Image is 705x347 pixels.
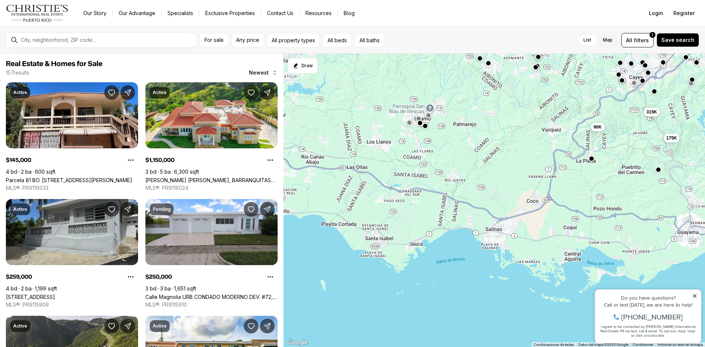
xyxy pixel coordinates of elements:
[77,8,112,18] a: Our Story
[199,8,261,18] a: Exclusive Properties
[6,70,29,76] p: 157 results
[597,33,618,47] label: Map
[634,36,649,44] span: filters
[661,37,694,43] span: Save search
[13,323,27,329] p: Active
[288,58,318,73] button: Start drawing
[300,8,337,18] a: Resources
[664,134,680,142] button: 175K
[123,270,138,284] button: Property options
[260,319,275,333] button: Share Property
[261,8,299,18] button: Contact Us
[263,270,278,284] button: Property options
[145,294,278,300] a: Calle Magnolia URB CONDADO MODERNO DEV. #72, CAGUAS PR, 00725
[578,343,628,347] span: Datos del mapa ©2025 Google
[244,85,258,100] button: Save Property: Ruben Marrero HELECHAL WARD
[244,319,258,333] button: Save Property: 23 URB VILLA BLANCA JADE ST
[205,37,224,43] span: For sale
[120,319,135,333] button: Share Property
[6,294,55,300] a: 941 CAMINO LOS LLINZOS, GURABO PR, 00778
[260,202,275,217] button: Share Property
[6,177,132,183] a: Parcela 81 BO. CAGUITAS CARR 777, AGUAS BUENAS PR, 00703
[123,153,138,167] button: Property options
[323,33,352,47] button: All beds
[6,4,69,22] img: logo
[673,10,695,16] span: Register
[8,24,106,29] div: Call or text [DATE], we are here to help!
[591,123,605,131] button: 90K
[104,319,119,333] button: Save Property: PR-715 KM 5.7 INT CERCADILLO
[626,36,632,44] span: All
[263,153,278,167] button: Property options
[644,108,660,116] button: 315K
[104,202,119,217] button: Save Property: 941 CAMINO LOS LLINZOS
[652,32,653,38] span: 1
[649,10,663,16] span: Login
[666,135,677,141] span: 175K
[267,33,320,47] button: All property types
[13,206,27,212] p: Active
[594,124,602,130] span: 90K
[244,202,258,217] button: Save Property: Calle Magnolia URB CONDADO MODERNO DEV. #72
[6,60,102,68] span: Real Estate & Homes for Sale
[200,33,228,47] button: For sale
[113,8,161,18] a: Our Advantage
[13,90,27,95] p: Active
[644,6,668,21] button: Login
[9,45,105,59] span: I agree to be contacted by [PERSON_NAME] International Real Estate PR via text, call & email. To ...
[621,33,654,47] button: Allfilters1
[657,33,699,47] button: Save search
[153,206,171,212] p: Pending
[162,8,199,18] a: Specialists
[236,37,259,43] span: Any price
[578,33,597,47] label: List
[8,17,106,22] div: Do you have questions?
[104,85,119,100] button: Save Property: Parcela 81 BO. CAGUITAS CARR 777
[338,8,361,18] a: Blog
[260,85,275,100] button: Share Property
[249,70,269,76] span: Newest
[30,35,91,42] span: [PHONE_NUMBER]
[153,90,167,95] p: Active
[120,202,135,217] button: Share Property
[245,65,282,80] button: Newest
[647,109,657,115] span: 315K
[153,323,167,329] p: Active
[231,33,264,47] button: Any price
[355,33,384,47] button: All baths
[120,85,135,100] button: Share Property
[669,6,699,21] button: Register
[145,177,278,183] a: Ruben Marrero HELECHAL WARD, BARRANQUITAS PR, 00794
